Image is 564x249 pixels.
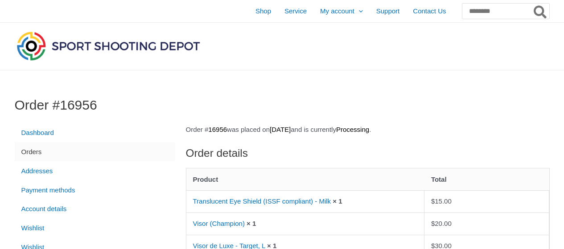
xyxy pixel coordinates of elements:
a: Wishlist [15,219,175,238]
strong: × 1 [333,197,342,205]
p: Order # was placed on and is currently . [186,123,550,136]
mark: 16956 [208,126,227,133]
mark: Processing [336,126,369,133]
button: Search [532,4,549,19]
a: Visor (Champion) [193,220,245,227]
a: Account details [15,200,175,219]
a: Orders [15,142,175,161]
a: Payment methods [15,180,175,200]
bdi: 20.00 [431,220,452,227]
bdi: 15.00 [431,197,452,205]
th: Total [424,168,549,190]
span: $ [431,220,435,227]
span: $ [431,197,435,205]
a: Translucent Eye Shield (ISSF compliant) - Milk [193,197,331,205]
img: Sport Shooting Depot [15,29,202,62]
th: Product [186,168,424,190]
a: Dashboard [15,123,175,143]
h1: Order #16956 [15,97,550,113]
mark: [DATE] [270,126,291,133]
h2: Order details [186,146,550,160]
strong: × 1 [247,220,256,227]
a: Addresses [15,161,175,180]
